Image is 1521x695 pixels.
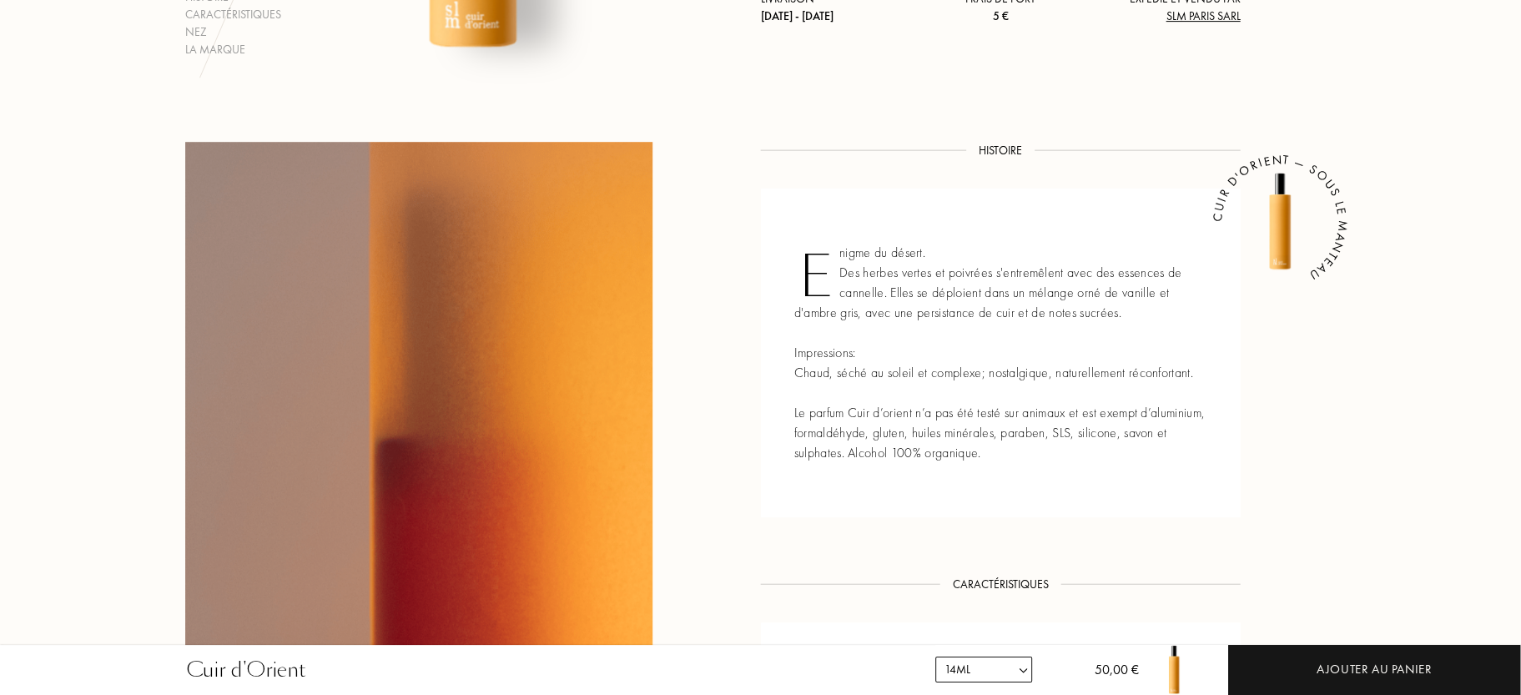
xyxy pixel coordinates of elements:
[185,41,281,58] div: La marque
[1317,660,1432,679] div: Ajouter au panier
[185,23,281,41] div: Nez
[761,8,834,23] span: [DATE] - [DATE]
[1166,8,1240,23] span: SLM PARIS SARL
[187,655,305,685] div: Cuir d'Orient
[185,6,281,23] div: Caractéristiques
[992,8,1008,23] span: 5 €
[1149,645,1199,695] img: Cuir d'Orient
[1230,172,1330,272] img: Cuir d'Orient
[1017,664,1030,677] img: arrow.png
[1068,660,1139,695] div: 50,00 €
[761,189,1241,517] div: Enigme du désert. Des herbes vertes et poivrées s'entremêlent avec des essences de cannelle. Elle...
